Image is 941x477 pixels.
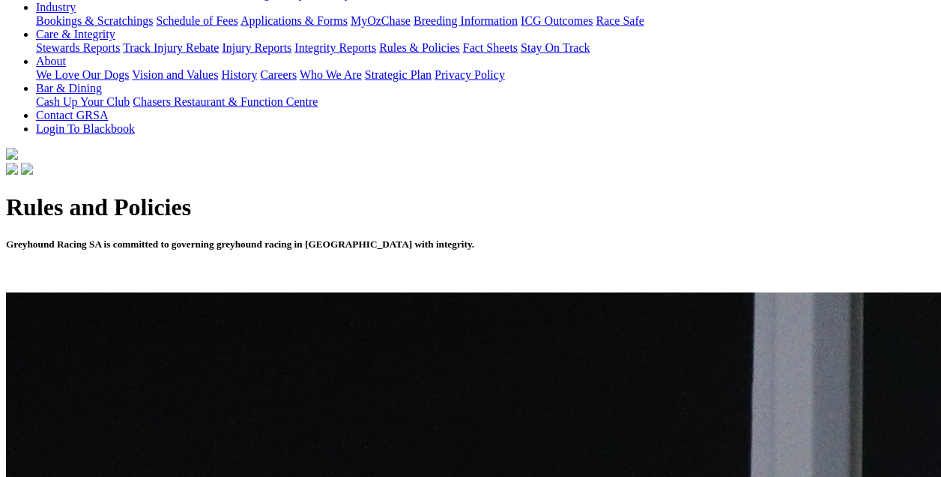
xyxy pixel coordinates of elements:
h1: Rules and Policies [6,193,935,221]
div: Industry [36,14,935,28]
a: Chasers Restaurant & Function Centre [133,95,318,108]
a: Industry [36,1,76,13]
a: Who We Are [300,68,362,81]
div: Bar & Dining [36,95,935,109]
a: Stay On Track [521,41,590,54]
img: logo-grsa-white.png [6,148,18,160]
img: facebook.svg [6,163,18,175]
a: Integrity Reports [294,41,376,54]
a: Injury Reports [222,41,291,54]
a: Stewards Reports [36,41,120,54]
a: MyOzChase [351,14,411,27]
a: Race Safe [596,14,644,27]
a: Applications & Forms [240,14,348,27]
a: We Love Our Dogs [36,68,129,81]
a: Vision and Values [132,68,218,81]
a: Contact GRSA [36,109,108,121]
a: Bar & Dining [36,82,102,94]
div: Care & Integrity [36,41,935,55]
a: Strategic Plan [365,68,432,81]
a: Track Injury Rebate [123,41,219,54]
a: Cash Up Your Club [36,95,130,108]
a: Schedule of Fees [156,14,237,27]
a: History [221,68,257,81]
a: Breeding Information [414,14,518,27]
a: About [36,55,66,67]
h5: Greyhound Racing SA is committed to governing greyhound racing in [GEOGRAPHIC_DATA] with integrity. [6,238,935,250]
a: Rules & Policies [379,41,460,54]
a: ICG Outcomes [521,14,593,27]
a: Fact Sheets [463,41,518,54]
a: Bookings & Scratchings [36,14,153,27]
a: Login To Blackbook [36,122,135,135]
div: About [36,68,935,82]
a: Care & Integrity [36,28,115,40]
a: Privacy Policy [435,68,505,81]
img: twitter.svg [21,163,33,175]
a: Careers [260,68,297,81]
